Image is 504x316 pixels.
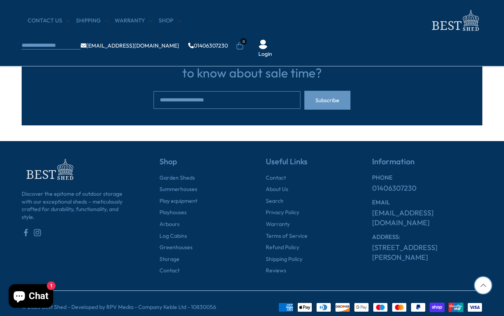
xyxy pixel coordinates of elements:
a: Login [258,50,272,58]
a: Log Cabins [159,232,187,240]
a: Garden Sheds [159,174,195,182]
a: Playhouses [159,209,187,217]
h5: Information [372,157,482,174]
a: Shipping [76,17,109,25]
span: 0 [240,38,247,45]
h6: ADDRESS: [372,233,482,241]
a: Play equipment [159,197,197,205]
h3: Do you want to be among the first to know about sale time? [154,50,350,81]
img: logo [427,8,482,33]
a: Shop [159,17,181,25]
h5: Useful Links [266,157,345,174]
button: Subscribe [304,91,350,110]
a: 01406307230 [188,43,228,48]
a: Terms of Service [266,232,308,240]
img: footer-logo [22,157,77,182]
p: © 2025 Best Shed - Developed by RPV Media - Company Keble Ltd - 10830056 [22,303,216,311]
p: Discover the epitome of outdoor storage with our exceptional sheds – meticulously crafted for dur... [22,190,132,229]
a: About Us [266,186,288,193]
a: [EMAIL_ADDRESS][DOMAIN_NAME] [372,208,482,228]
a: Reviews [266,267,286,275]
img: User Icon [258,40,268,49]
a: Privacy Policy [266,209,299,217]
a: [EMAIL_ADDRESS][DOMAIN_NAME] [81,43,179,48]
h5: Shop [159,157,238,174]
a: Refund Policy [266,244,299,252]
a: 01406307230 [372,183,417,193]
a: Warranty [266,220,290,228]
a: Summerhouses [159,186,197,193]
a: Warranty [115,17,153,25]
a: Search [266,197,283,205]
a: [STREET_ADDRESS][PERSON_NAME] [372,243,482,262]
span: Subscribe [315,97,339,103]
h6: EMAIL [372,199,482,206]
a: Contact [159,267,180,275]
a: CONTACT US [28,17,70,25]
a: Storage [159,255,180,263]
a: Contact [266,174,286,182]
a: Greenhouses [159,244,193,252]
a: 0 [236,42,244,50]
h6: PHONE [372,174,482,181]
a: Shipping Policy [266,255,302,263]
a: Arbours [159,220,180,228]
inbox-online-store-chat: Shopify online store chat [6,284,56,310]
